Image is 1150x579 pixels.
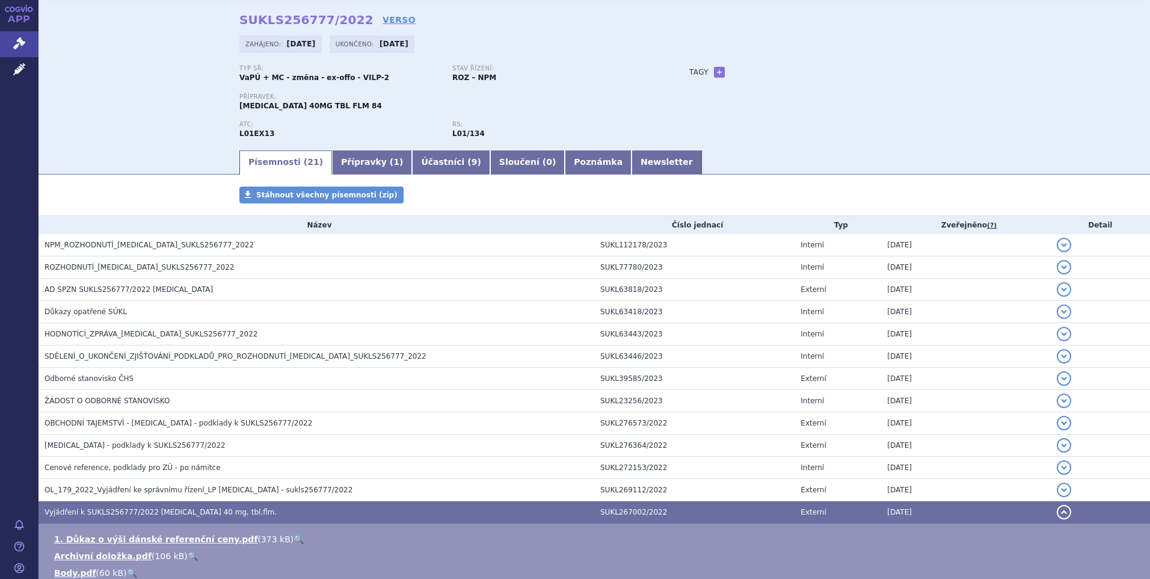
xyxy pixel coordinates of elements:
[45,263,235,271] span: ROZHODNUTÍ_XOSPATA_SUKLS256777_2022
[689,65,709,79] h3: Tagy
[239,150,332,175] a: Písemnosti (21)
[239,13,374,27] strong: SUKLS256777/2022
[881,323,1050,345] td: [DATE]
[1057,505,1071,519] button: detail
[307,157,319,167] span: 21
[1057,460,1071,475] button: detail
[45,374,134,383] span: Odborné stanovisko ČHS
[54,567,1138,579] li: ( )
[412,150,490,175] a: Účastníci (9)
[245,39,283,49] span: Zahájeno:
[594,345,795,368] td: SUKL63446/2023
[594,301,795,323] td: SUKL63418/2023
[1057,371,1071,386] button: detail
[881,501,1050,524] td: [DATE]
[393,157,399,167] span: 1
[801,352,824,361] span: Interní
[801,241,824,249] span: Interní
[594,279,795,301] td: SUKL63818/2023
[594,412,795,435] td: SUKL276573/2022
[452,73,496,82] strong: ROZ – NPM
[801,263,824,271] span: Interní
[45,352,426,361] span: SDĚLENÍ_O_UKONČENÍ_ZJIŠŤOVÁNÍ_PODKLADŮ_PRO_ROZHODNUTÍ_XOSPATA_SUKLS256777_2022
[45,419,312,427] span: OBCHODNÍ TAJEMSTVÍ - Xospata - podklady k SUKLS256777/2022
[336,39,377,49] span: Ukončeno:
[1057,260,1071,274] button: detail
[1057,483,1071,497] button: detail
[45,285,213,294] span: AD SPZN SUKLS256777/2022 Xospata
[239,73,389,82] strong: VaPÚ + MC - změna - ex-offo - VILP-2
[294,534,304,544] a: 🔍
[1057,238,1071,252] button: detail
[256,191,398,199] span: Stáhnout všechny písemnosti (zip)
[38,216,594,234] th: Název
[239,121,440,128] p: ATC:
[801,374,826,383] span: Externí
[239,93,665,101] p: Přípravek:
[881,216,1050,234] th: Zveřejněno
[54,534,257,544] a: 1. Důkaz o výši dánské referenční ceny.pdf
[881,435,1050,457] td: [DATE]
[380,40,408,48] strong: [DATE]
[239,129,275,138] strong: GILTERITINIB
[801,285,826,294] span: Externí
[490,150,565,175] a: Sloučení (0)
[1057,305,1071,319] button: detail
[881,479,1050,501] td: [DATE]
[881,279,1050,301] td: [DATE]
[801,463,824,472] span: Interní
[383,14,416,26] a: VERSO
[632,150,702,175] a: Newsletter
[594,479,795,501] td: SUKL269112/2022
[239,65,440,72] p: Typ SŘ:
[45,463,221,472] span: Cenové reference, podklady pro ZÚ - po námitce
[881,301,1050,323] td: [DATE]
[54,533,1138,545] li: ( )
[801,397,824,405] span: Interní
[45,308,127,316] span: Důkazy opatřené SÚKL
[452,129,485,138] strong: gilteritinib
[881,234,1050,256] td: [DATE]
[594,501,795,524] td: SUKL267002/2022
[801,508,826,516] span: Externí
[594,390,795,412] td: SUKL23256/2023
[287,40,316,48] strong: [DATE]
[1057,416,1071,430] button: detail
[881,256,1050,279] td: [DATE]
[1057,349,1071,364] button: detail
[795,216,881,234] th: Typ
[127,568,137,578] a: 🔍
[452,121,653,128] p: RS:
[801,441,826,450] span: Externí
[332,150,412,175] a: Přípravky (1)
[594,234,795,256] td: SUKL112178/2023
[594,216,795,234] th: Číslo jednací
[881,457,1050,479] td: [DATE]
[881,390,1050,412] td: [DATE]
[1057,327,1071,341] button: detail
[239,102,382,110] span: [MEDICAL_DATA] 40MG TBL FLM 84
[54,568,96,578] a: Body.pdf
[45,486,352,494] span: OL_179_2022_Vyjádření ke správnímu řízení_LP XOSPATA - sukls256777/2022
[1057,438,1071,453] button: detail
[801,486,826,494] span: Externí
[45,441,226,450] span: Xospata - podklady k SUKLS256777/2022
[594,256,795,279] td: SUKL77780/2023
[881,368,1050,390] td: [DATE]
[801,419,826,427] span: Externí
[594,323,795,345] td: SUKL63443/2023
[1057,282,1071,297] button: detail
[881,345,1050,368] td: [DATE]
[54,551,152,561] a: Archivní doložka.pdf
[594,368,795,390] td: SUKL39585/2023
[45,241,254,249] span: NPM_ROZHODNUTÍ_XOSPATA_SUKLS256777_2022
[565,150,632,175] a: Poznámka
[546,157,552,167] span: 0
[1057,394,1071,408] button: detail
[594,457,795,479] td: SUKL272153/2022
[1051,216,1150,234] th: Detail
[188,551,198,561] a: 🔍
[239,187,404,203] a: Stáhnout všechny písemnosti (zip)
[472,157,478,167] span: 9
[261,534,291,544] span: 373 kB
